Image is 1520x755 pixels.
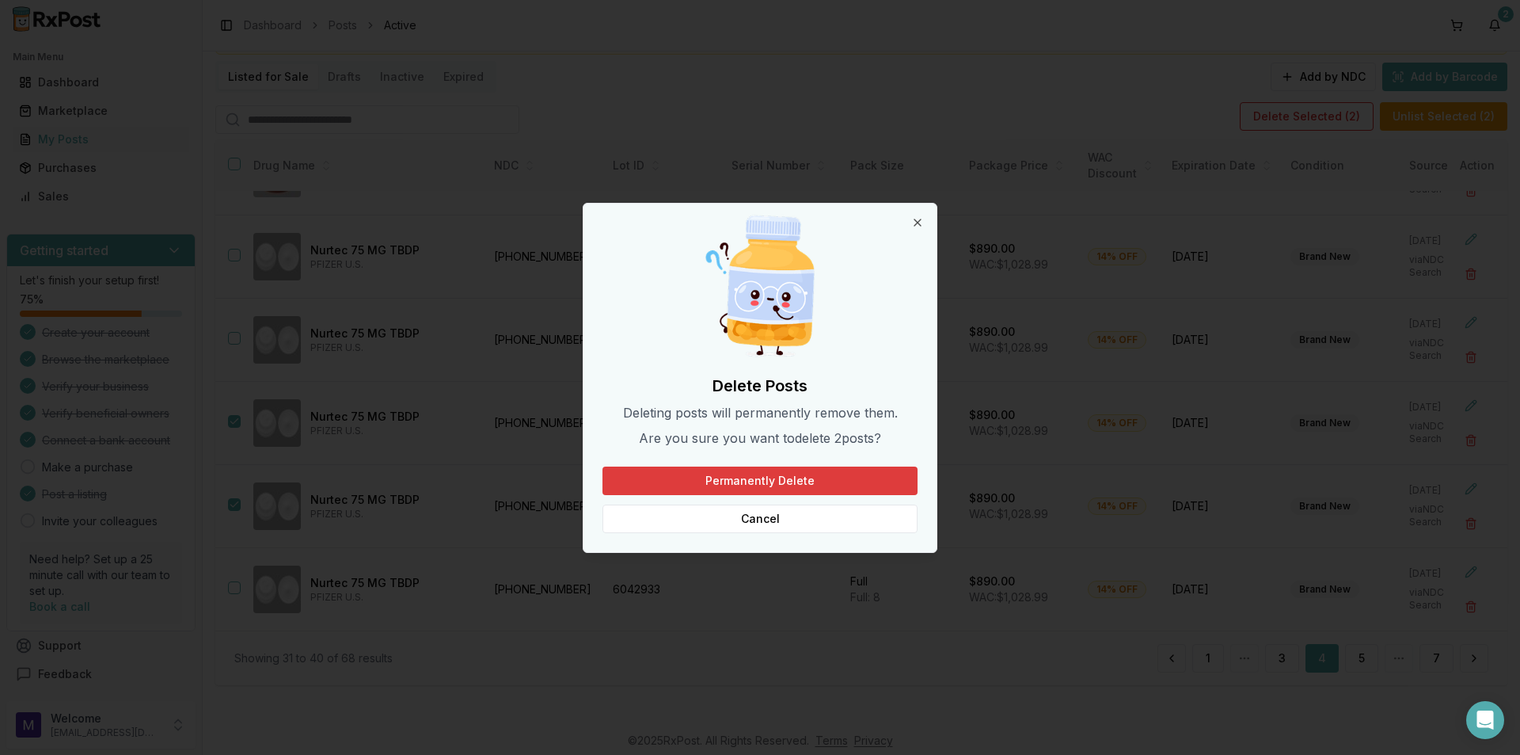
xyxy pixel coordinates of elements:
[602,375,918,397] h2: Delete Posts
[602,505,918,533] button: Cancel
[602,403,918,422] p: Deleting posts will permanently remove them.
[684,210,836,362] img: Curious Pill Bottle
[602,429,918,448] p: Are you sure you want to delete 2 post s ?
[602,467,918,495] button: Permanently Delete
